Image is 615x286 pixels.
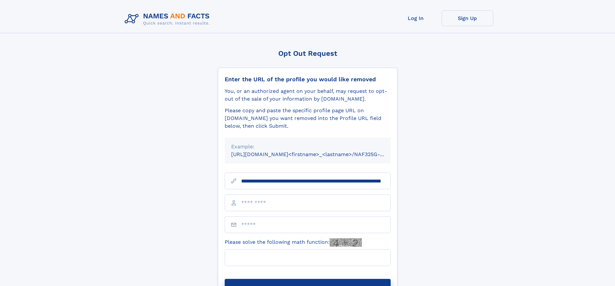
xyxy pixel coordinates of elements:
[231,143,384,151] div: Example:
[225,87,391,103] div: You, or an authorized agent on your behalf, may request to opt-out of the sale of your informatio...
[225,107,391,130] div: Please copy and paste the specific profile page URL on [DOMAIN_NAME] you want removed into the Pr...
[390,10,442,26] a: Log In
[122,10,215,28] img: Logo Names and Facts
[225,76,391,83] div: Enter the URL of the profile you would like removed
[231,151,403,157] small: [URL][DOMAIN_NAME]<firstname>_<lastname>/NAF325G-xxxxxxxx
[442,10,493,26] a: Sign Up
[225,238,362,247] label: Please solve the following math function:
[218,49,397,57] div: Opt Out Request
